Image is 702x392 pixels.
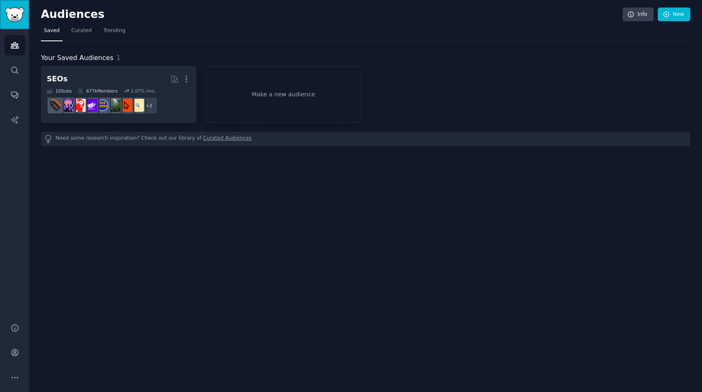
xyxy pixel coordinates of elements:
[78,88,118,94] div: 677k Members
[108,99,121,112] img: Local_SEO
[47,88,72,94] div: 10 Sub s
[47,74,68,84] div: SEOs
[101,24,128,41] a: Trending
[623,8,654,22] a: Info
[205,66,361,123] a: Make a new audience
[49,99,62,112] img: bigseo
[41,132,690,146] div: Need some research inspiration? Check out our library of
[41,24,63,41] a: Saved
[131,99,144,112] img: The_SEO
[116,54,121,62] span: 1
[68,24,95,41] a: Curated
[658,8,690,22] a: New
[104,27,125,35] span: Trending
[41,66,197,123] a: SEOs10Subs677kMembers2.07% /mo+2The_SEOGoogleSearchConsoleLocal_SEOSEO_casesseogrowthTechSEOSEO_D...
[96,99,109,112] img: SEO_cases
[203,135,252,143] a: Curated Audiences
[41,53,114,63] span: Your Saved Audiences
[61,99,74,112] img: SEO_Digital_Marketing
[140,97,158,114] div: + 2
[73,99,86,112] img: TechSEO
[44,27,60,35] span: Saved
[84,99,97,112] img: seogrowth
[119,99,132,112] img: GoogleSearchConsole
[41,8,623,21] h2: Audiences
[131,88,154,94] div: 2.07 % /mo
[5,8,24,22] img: GummySearch logo
[71,27,92,35] span: Curated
